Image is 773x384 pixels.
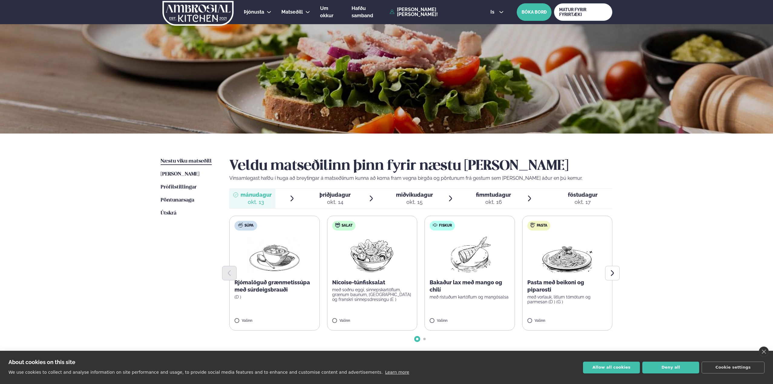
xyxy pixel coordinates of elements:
h2: Veldu matseðilinn þinn fyrir næstu [PERSON_NAME] [229,158,612,175]
p: Vinsamlegast hafðu í huga að breytingar á matseðlinum kunna að koma fram vegna birgða og pöntunum... [229,175,612,182]
p: We use cookies to collect and analyse information on site performance and usage, to provide socia... [8,370,383,375]
a: Útskrá [161,210,176,217]
p: (D ) [234,295,315,299]
span: Þjónusta [244,9,264,15]
span: Súpa [244,223,254,228]
p: Pasta með beikoni og piparosti [527,279,608,293]
span: [PERSON_NAME] [161,172,199,177]
span: Útskrá [161,211,176,216]
img: pasta.svg [530,223,535,227]
img: Salad.png [345,235,399,274]
span: Prófílstillingar [161,185,197,190]
div: okt. 15 [396,198,433,206]
span: Go to slide 1 [416,338,418,340]
span: föstudagur [568,192,598,198]
img: soup.svg [238,223,243,227]
p: með ristuðum kartöflum og mangósalsa [430,295,510,299]
div: okt. 17 [568,198,598,206]
span: Um okkur [320,5,333,18]
a: Learn more [385,370,409,375]
p: Rjómalöguð grænmetissúpa með súrdeigsbrauði [234,279,315,293]
a: Næstu viku matseðill [161,158,212,165]
span: Salat [342,223,352,228]
a: Hafðu samband [352,5,387,19]
span: Pöntunarsaga [161,198,194,203]
span: Go to slide 2 [423,338,426,340]
strong: About cookies on this site [8,359,75,365]
img: Soup.png [248,235,301,274]
span: miðvikudagur [396,192,433,198]
img: Spagetti.png [541,235,594,274]
img: fish.svg [433,223,437,227]
span: Pasta [537,223,547,228]
span: Fiskur [439,223,452,228]
span: mánudagur [241,192,272,198]
span: Næstu viku matseðill [161,159,212,164]
a: Matseðill [281,8,303,16]
div: okt. 16 [476,198,511,206]
a: MATUR FYRIR FYRIRTÆKI [554,3,612,21]
p: með soðnu eggi, sinnepskartöflum, grænum baunum, [GEOGRAPHIC_DATA] og franskri sinnepsdressingu (E ) [332,287,412,302]
span: þriðjudagur [319,192,351,198]
button: Allow all cookies [583,362,640,373]
span: Hafðu samband [352,5,373,18]
button: Cookie settings [702,362,765,373]
div: okt. 14 [319,198,351,206]
button: Next slide [605,266,620,280]
a: Prófílstillingar [161,184,197,191]
a: Pöntunarsaga [161,197,194,204]
button: Deny all [642,362,699,373]
button: BÓKA BORÐ [517,3,552,21]
a: Um okkur [320,5,342,19]
p: með vorlauk, litlum tómötum og parmesan (D ) (G ) [527,295,608,304]
a: close [759,347,769,357]
span: Matseðill [281,9,303,15]
img: logo [162,1,234,26]
p: Bakaður lax með mango og chilí [430,279,510,293]
img: salad.svg [335,223,340,227]
span: is [490,10,496,15]
a: [PERSON_NAME] [PERSON_NAME]! [390,7,477,17]
a: Þjónusta [244,8,264,16]
div: okt. 13 [241,198,272,206]
span: fimmtudagur [476,192,511,198]
img: Fish.png [443,235,496,274]
button: Previous slide [222,266,237,280]
button: is [486,10,508,15]
p: Nicoise-túnfisksalat [332,279,412,286]
a: [PERSON_NAME] [161,171,199,178]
